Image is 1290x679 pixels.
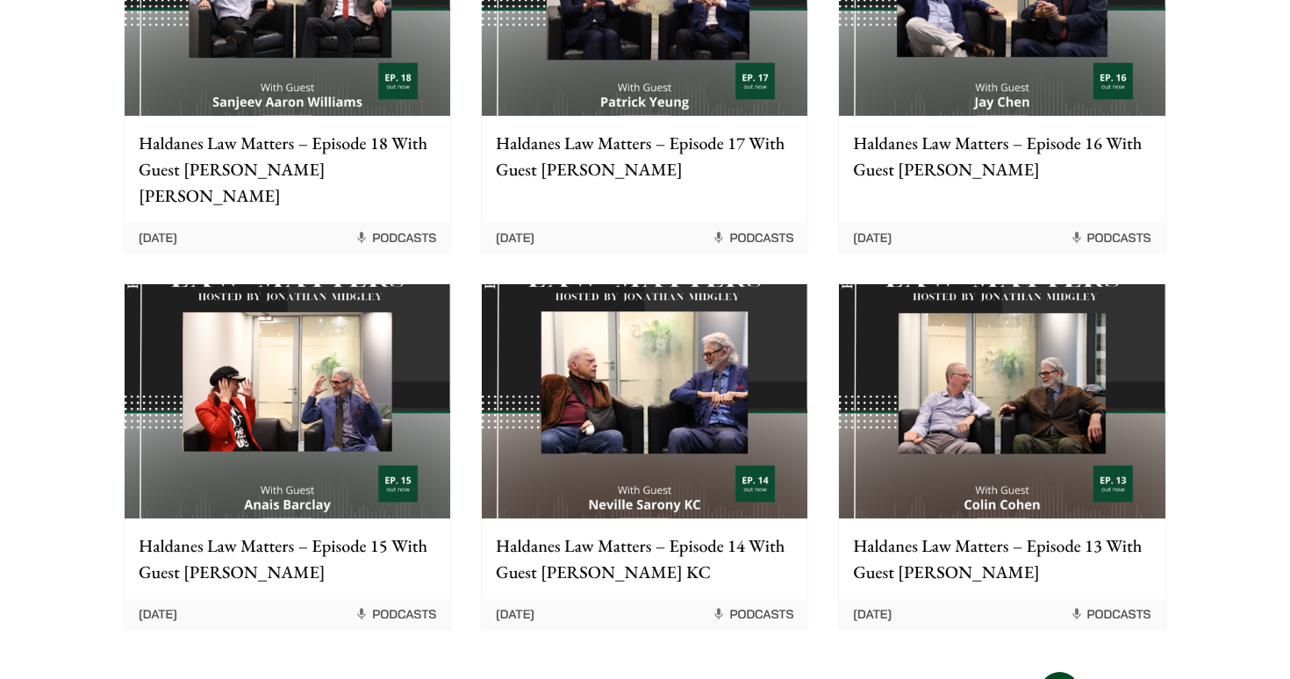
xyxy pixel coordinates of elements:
[853,606,892,622] time: [DATE]
[712,606,793,622] span: Podcasts
[1070,606,1151,622] span: Podcasts
[496,130,793,182] p: Haldanes Law Matters – Episode 17 With Guest [PERSON_NAME]
[853,532,1150,585] p: Haldanes Law Matters – Episode 13 With Guest [PERSON_NAME]
[139,606,177,622] time: [DATE]
[712,230,793,246] span: Podcasts
[481,283,808,630] a: Haldanes Law Matters – Episode 14 With Guest [PERSON_NAME] KC [DATE] Podcasts
[1070,230,1151,246] span: Podcasts
[139,130,436,209] p: Haldanes Law Matters – Episode 18 With Guest [PERSON_NAME] [PERSON_NAME]
[139,230,177,246] time: [DATE]
[139,532,436,585] p: Haldanes Law Matters – Episode 15 With Guest [PERSON_NAME]
[124,283,451,630] a: Haldanes Law Matters – Episode 15 With Guest [PERSON_NAME] [DATE] Podcasts
[838,283,1165,630] a: Haldanes Law Matters – Episode 13 With Guest [PERSON_NAME] [DATE] Podcasts
[853,230,892,246] time: [DATE]
[355,230,436,246] span: Podcasts
[853,130,1150,182] p: Haldanes Law Matters – Episode 16 With Guest [PERSON_NAME]
[355,606,436,622] span: Podcasts
[496,532,793,585] p: Haldanes Law Matters – Episode 14 With Guest [PERSON_NAME] KC
[496,606,534,622] time: [DATE]
[496,230,534,246] time: [DATE]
